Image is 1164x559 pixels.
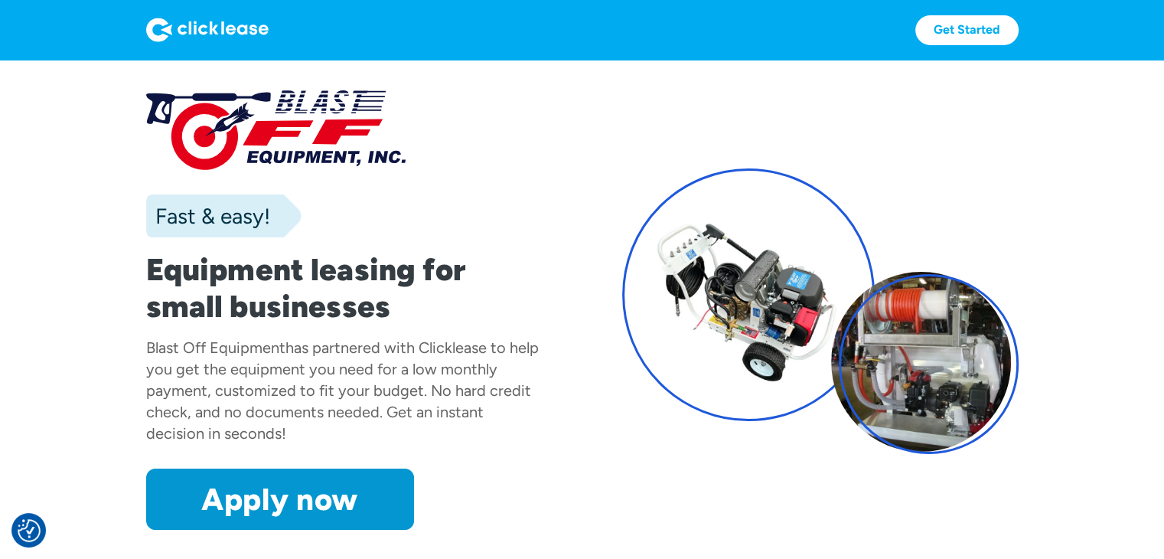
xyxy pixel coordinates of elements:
[146,469,414,530] a: Apply now
[18,519,41,542] img: Revisit consent button
[146,201,270,231] div: Fast & easy!
[146,338,285,357] div: Blast Off Equipment
[915,15,1019,45] a: Get Started
[146,18,269,42] img: Logo
[18,519,41,542] button: Consent Preferences
[146,251,543,325] h1: Equipment leasing for small businesses
[146,338,539,443] div: has partnered with Clicklease to help you get the equipment you need for a low monthly payment, c...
